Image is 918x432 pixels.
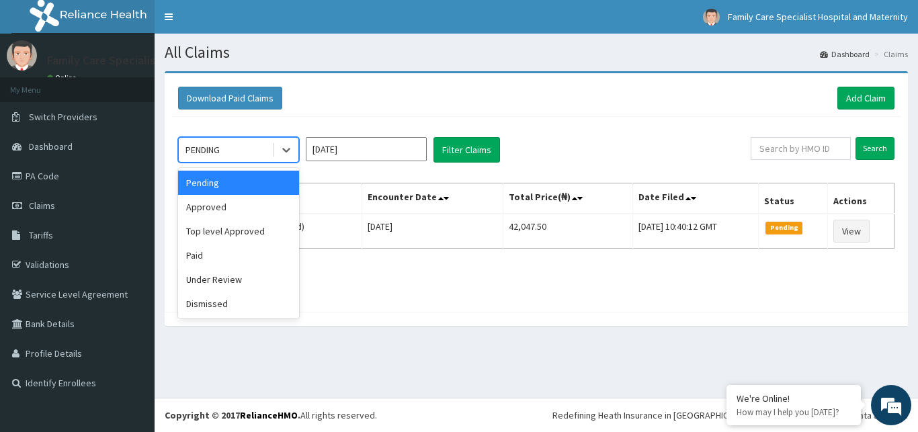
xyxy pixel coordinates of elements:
[178,87,282,110] button: Download Paid Claims
[178,171,299,195] div: Pending
[871,48,908,60] li: Claims
[552,408,908,422] div: Redefining Heath Insurance in [GEOGRAPHIC_DATA] using Telemedicine and Data Science!
[827,183,894,214] th: Actions
[362,214,503,249] td: [DATE]
[820,48,870,60] a: Dashboard
[47,73,79,83] a: Online
[633,214,759,249] td: [DATE] 10:40:12 GMT
[240,409,298,421] a: RelianceHMO
[737,406,851,418] p: How may I help you today?
[178,292,299,316] div: Dismissed
[29,140,73,153] span: Dashboard
[47,54,284,67] p: Family Care Specialist Hospital and Maternity
[362,183,503,214] th: Encounter Date
[178,195,299,219] div: Approved
[433,137,500,163] button: Filter Claims
[503,183,633,214] th: Total Price(₦)
[503,214,633,249] td: 42,047.50
[178,267,299,292] div: Under Review
[306,137,427,161] input: Select Month and Year
[29,200,55,212] span: Claims
[155,398,918,432] footer: All rights reserved.
[165,44,908,61] h1: All Claims
[833,220,870,243] a: View
[856,137,894,160] input: Search
[837,87,894,110] a: Add Claim
[178,219,299,243] div: Top level Approved
[703,9,720,26] img: User Image
[178,243,299,267] div: Paid
[185,143,220,157] div: PENDING
[728,11,908,23] span: Family Care Specialist Hospital and Maternity
[751,137,851,160] input: Search by HMO ID
[29,111,97,123] span: Switch Providers
[7,40,37,71] img: User Image
[29,229,53,241] span: Tariffs
[737,392,851,404] div: We're Online!
[759,183,828,214] th: Status
[165,409,300,421] strong: Copyright © 2017 .
[765,222,802,234] span: Pending
[633,183,759,214] th: Date Filed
